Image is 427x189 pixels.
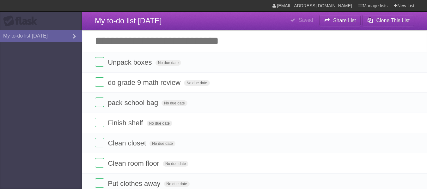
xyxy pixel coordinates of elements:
[376,18,410,23] b: Clone This List
[95,118,104,127] label: Done
[149,141,175,146] span: No due date
[95,158,104,168] label: Done
[299,17,313,23] b: Saved
[95,16,162,25] span: My to-do list [DATE]
[108,139,148,147] span: Clean closet
[108,180,162,187] span: Put clothes away
[95,178,104,188] label: Done
[319,15,361,26] button: Share List
[164,181,190,187] span: No due date
[95,77,104,87] label: Done
[156,60,181,66] span: No due date
[362,15,414,26] button: Clone This List
[108,79,182,86] span: do grade 9 math review
[333,18,356,23] b: Share List
[3,15,41,27] div: Flask
[162,100,187,106] span: No due date
[108,159,161,167] span: Clean room floor
[108,119,144,127] span: Finish shelf
[95,138,104,147] label: Done
[163,161,188,167] span: No due date
[95,97,104,107] label: Done
[95,57,104,67] label: Done
[184,80,210,86] span: No due date
[147,121,172,126] span: No due date
[108,58,153,66] span: Unpack boxes
[108,99,160,107] span: pack school bag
